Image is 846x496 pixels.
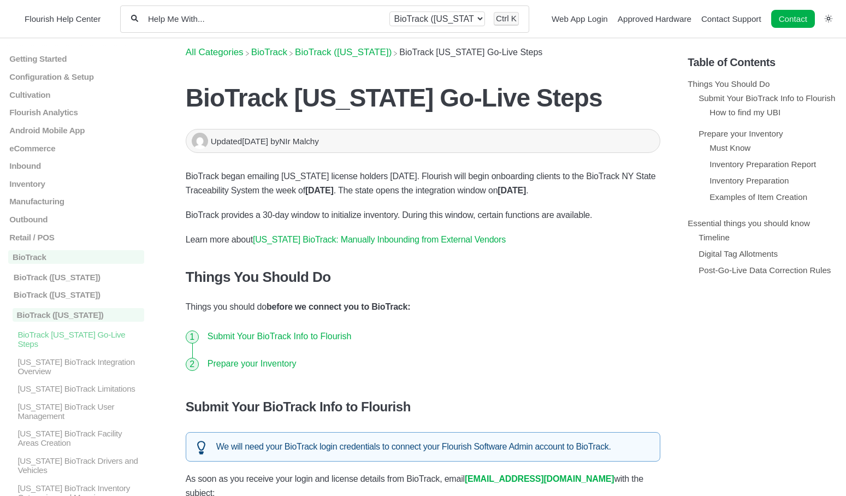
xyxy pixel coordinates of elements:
strong: [DATE] [305,186,334,195]
h4: Submit Your BioTrack Info to Flourish [186,399,660,415]
input: Help Me With... [147,14,381,24]
span: Flourish Help Center [25,14,100,23]
p: BioTrack [US_STATE] Go-Live Steps [16,330,144,349]
a: Things You Should Do [688,79,770,88]
a: [US_STATE] BioTrack User Management [8,402,144,421]
a: Configuration & Setup [8,72,144,81]
span: All Categories [186,47,244,58]
a: Inventory Preparation Report [709,160,816,169]
a: Inbound [8,161,144,170]
a: Switch dark mode setting [825,14,832,23]
p: [US_STATE] BioTrack User Management [16,402,144,421]
a: [US_STATE] BioTrack Integration Overview [8,357,144,375]
a: Getting Started [8,54,144,63]
a: Manufacturing [8,197,144,206]
a: Cultivation [8,90,144,99]
a: BioTrack [251,47,287,57]
a: Flourish Analytics [8,108,144,117]
p: BioTrack ([US_STATE]) [13,272,144,281]
a: [EMAIL_ADDRESS][DOMAIN_NAME] [465,474,614,483]
span: ​BioTrack ([US_STATE]) [295,47,392,58]
a: Approved Hardware navigation item [618,14,691,23]
a: Post-Go-Live Data Correction Rules [699,265,831,275]
a: Essential things you should know [688,219,810,228]
img: Flourish Help Center Logo [14,11,19,26]
a: BioTrack ([US_STATE]) [8,272,144,281]
p: [US_STATE] BioTrack Facility Areas Creation [16,429,144,447]
p: BioTrack ([US_STATE]) [13,290,144,299]
span: by [270,137,319,146]
a: Prepare your Inventory [208,359,297,368]
a: Android Mobile App [8,126,144,135]
p: Learn more about [186,233,660,247]
a: Prepare your Inventory [699,129,783,138]
a: Contact [771,10,815,28]
a: BioTrack [US_STATE] Go-Live Steps [8,330,144,349]
p: [US_STATE] BioTrack Integration Overview [16,357,144,375]
li: Contact desktop [768,11,818,27]
a: BioTrack [8,250,144,264]
a: Web App Login navigation item [552,14,608,23]
a: Contact Support navigation item [701,14,761,23]
a: Must Know [709,143,750,152]
p: BioTrack provides a 30-day window to initialize inventory. During this window, certain functions ... [186,208,660,222]
a: Flourish Help Center [14,11,100,26]
p: BioTrack ([US_STATE]) [13,308,144,322]
a: [US_STATE] BioTrack Drivers and Vehicles [8,456,144,475]
span: Updated [211,137,270,146]
a: Inventory Preparation [709,176,789,185]
span: ​BioTrack [251,47,287,58]
kbd: Ctrl [496,14,509,23]
h5: Table of Contents [688,56,838,69]
h1: BioTrack [US_STATE] Go-Live Steps [186,83,660,113]
strong: before we connect you to BioTrack: [267,302,410,311]
a: Outbound [8,215,144,224]
a: [US_STATE] BioTrack: Manually Inbounding from External Vendors [253,235,506,244]
a: [US_STATE] BioTrack Limitations [8,384,144,393]
a: Breadcrumb link to All Categories [186,47,244,57]
p: [US_STATE] BioTrack Drivers and Vehicles [16,456,144,475]
time: [DATE] [242,137,268,146]
a: Submit Your BioTrack Info to Flourish [699,93,835,103]
img: NIr Malchy [192,133,208,149]
a: BioTrack (New York) [295,47,392,57]
span: BioTrack [US_STATE] Go-Live Steps [399,48,542,57]
span: NIr Malchy [279,137,319,146]
a: Timeline [699,233,730,242]
a: Retail / POS [8,233,144,242]
h3: Things You Should Do [186,269,660,286]
a: Inventory [8,179,144,188]
a: BioTrack ([US_STATE]) [8,290,144,299]
a: Submit Your BioTrack Info to Flourish [208,332,352,341]
kbd: K [511,14,517,23]
a: Digital Tag Allotments [699,249,778,258]
a: eCommerce [8,143,144,152]
p: [US_STATE] BioTrack Limitations [16,384,144,393]
div: We will need your BioTrack login credentials to connect your Flourish Software Admin account to B... [186,432,660,462]
a: BioTrack ([US_STATE]) [8,308,144,322]
a: [US_STATE] BioTrack Facility Areas Creation [8,429,144,447]
p: Things you should do [186,300,660,314]
a: How to find my UBI [709,108,780,117]
strong: [DATE] [498,186,526,195]
p: BioTrack began emailing [US_STATE] license holders [DATE]. Flourish will begin onboarding clients... [186,169,660,198]
a: Examples of Item Creation [709,192,807,202]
